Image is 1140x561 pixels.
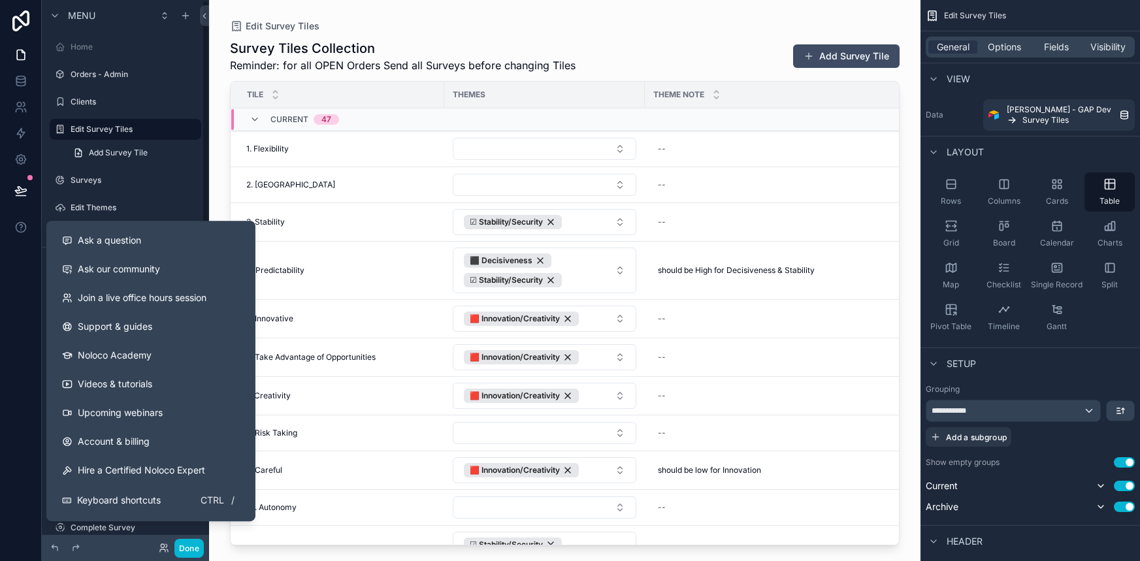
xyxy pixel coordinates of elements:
span: Layout [947,146,984,159]
a: Ask our community [52,255,250,283]
a: Home [50,37,201,57]
span: Gantt [1047,321,1067,332]
span: 🟥 Innovation/Creativity [470,313,560,324]
span: Survey Tiles [1022,115,1069,125]
label: Edit Themes [71,202,199,213]
label: Grouping [926,384,960,394]
span: ☑ Stability/Security [470,539,543,550]
span: Setup [947,357,976,370]
button: Calendar [1032,214,1082,253]
span: 5. Innovative [246,313,293,324]
span: Add a subgroup [946,432,1007,442]
a: Edit Themes [50,197,201,218]
span: Edit Survey Tiles [246,20,319,33]
span: Add Survey Tile [89,148,148,158]
span: Columns [988,196,1020,206]
span: Timeline [988,321,1020,332]
span: Rows [941,196,961,206]
button: Map [926,256,976,295]
button: Hire a Certified Noloco Expert [52,456,250,485]
span: Reminder: for all OPEN Orders Send all Surveys before changing Tiles [230,57,576,73]
span: View [947,72,970,86]
span: Theme Note [653,89,704,100]
span: Current [270,114,308,125]
a: Complete Survey [50,517,201,538]
span: / [228,495,238,505]
button: Select Button [453,306,636,332]
button: Add Survey Tile [793,44,900,68]
div: -- [658,313,666,324]
img: Airtable Logo [988,110,999,120]
span: should be low for Innovation [658,465,761,475]
label: Show empty groups [926,457,1000,468]
span: Tile [247,89,263,100]
span: 🟥 Innovation/Creativity [470,391,560,401]
div: -- [658,144,666,154]
div: -- [658,352,666,362]
button: Unselect 5 [464,312,579,326]
label: Edit Survey Tiles [71,124,193,135]
span: Ask a question [78,234,141,247]
span: 4. Predictability [246,265,304,276]
span: Support & guides [78,320,152,333]
button: Timeline [979,298,1029,337]
button: Split [1084,256,1135,295]
button: Unselect 5 [464,350,579,364]
a: Surveys [50,170,201,191]
button: Columns [979,172,1029,212]
span: ⬛ Decisiveness [470,255,532,266]
span: Split [1101,280,1118,290]
span: Ask our community [78,263,160,276]
div: 47 [321,114,331,125]
span: Calendar [1040,238,1074,248]
span: Ctrl [199,492,225,508]
a: Upcoming webinars [52,398,250,427]
span: should be High for Decisiveness & Stability [658,265,815,276]
a: Edit Survey Tiles [230,20,319,33]
span: Visibility [1090,40,1126,54]
label: Complete Survey [71,522,199,533]
button: Charts [1084,214,1135,253]
a: Clients [50,91,201,112]
div: -- [658,391,666,401]
span: ☑ Stability/Security [470,275,543,285]
button: Select Button [453,248,636,293]
span: Join a live office hours session [78,291,206,304]
span: 1. Flexibility [246,144,289,154]
span: Videos & tutorials [78,377,152,391]
span: Grid [943,238,959,248]
div: -- [658,217,666,227]
span: Menu [68,9,95,22]
button: Grid [926,214,976,253]
button: Unselect 1 [464,537,562,552]
button: Select Button [453,422,636,444]
button: Select Button [453,383,636,409]
span: Options [988,40,1021,54]
span: Checklist [986,280,1021,290]
label: Orders - Admin [71,69,199,80]
button: Unselect 1 [464,273,562,287]
div: -- [658,428,666,438]
span: ☑ Stability/Security [470,217,543,227]
button: Unselect 1 [464,215,562,229]
a: Add Survey Tile [65,142,201,163]
button: Keyboard shortcutsCtrl/ [52,485,250,516]
div: -- [658,502,666,513]
button: Board [979,214,1029,253]
span: Edit Survey Tiles [944,10,1006,21]
a: [PERSON_NAME] - GAP DevSurvey Tiles [983,99,1135,131]
span: Themes [453,89,485,100]
span: Pivot Table [930,321,971,332]
a: Support & guides [52,312,250,341]
span: Fields [1044,40,1069,54]
span: Hire a Certified Noloco Expert [78,464,205,477]
span: Map [943,280,959,290]
button: Unselect 5 [464,389,579,403]
span: Keyboard shortcuts [77,494,161,507]
button: Select Button [453,344,636,370]
span: 7. Creativity [246,391,291,401]
span: Table [1099,196,1120,206]
span: 🟥 Innovation/Creativity [470,352,560,362]
span: 6. Take Advantage of Opportunities [246,352,376,362]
